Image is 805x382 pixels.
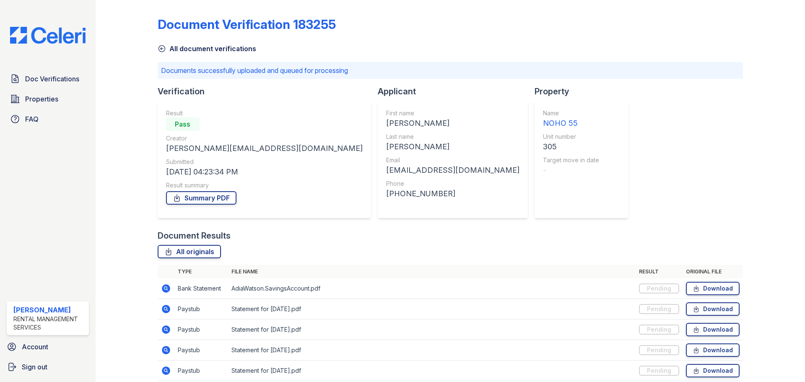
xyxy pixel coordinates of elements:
a: Sign out [3,359,92,375]
a: Account [3,338,92,355]
div: [PERSON_NAME][EMAIL_ADDRESS][DOMAIN_NAME] [166,143,363,154]
div: Phone [386,179,519,188]
div: Pass [166,117,200,131]
div: NOHO 55 [543,117,599,129]
td: Paystub [174,320,228,340]
span: Account [22,342,48,352]
span: Doc Verifications [25,74,79,84]
td: Statement for [DATE].pdf [228,340,636,361]
a: Properties [7,91,89,107]
a: All document verifications [158,44,256,54]
div: Name [543,109,599,117]
td: Statement for [DATE].pdf [228,320,636,340]
th: Result [636,265,683,278]
a: Download [686,343,740,357]
div: Creator [166,134,363,143]
div: Result [166,109,363,117]
a: Download [686,323,740,336]
div: Pending [639,304,679,314]
td: Bank Statement [174,278,228,299]
td: Statement for [DATE].pdf [228,299,636,320]
div: - [543,164,599,176]
a: Doc Verifications [7,70,89,87]
div: [PERSON_NAME] [13,305,86,315]
img: CE_Logo_Blue-a8612792a0a2168367f1c8372b55b34899dd931a85d93a1a3d3e32e68fde9ad4.png [3,27,92,44]
td: Paystub [174,361,228,381]
div: Target move in date [543,156,599,164]
div: Submitted [166,158,363,166]
div: Property [535,86,635,97]
td: AdiaWatson.SavingsAccount.pdf [228,278,636,299]
div: First name [386,109,519,117]
span: Properties [25,94,58,104]
div: Pending [639,325,679,335]
a: Download [686,364,740,377]
div: 305 [543,141,599,153]
a: Download [686,302,740,316]
th: Original file [683,265,743,278]
td: Paystub [174,299,228,320]
div: [PERSON_NAME] [386,117,519,129]
div: [PERSON_NAME] [386,141,519,153]
a: FAQ [7,111,89,127]
div: Document Results [158,230,231,242]
a: Name NOHO 55 [543,109,599,129]
div: Result summary [166,181,363,190]
div: [PHONE_NUMBER] [386,188,519,200]
div: Unit number [543,133,599,141]
a: All originals [158,245,221,258]
div: Verification [158,86,378,97]
div: [EMAIL_ADDRESS][DOMAIN_NAME] [386,164,519,176]
td: Paystub [174,340,228,361]
div: Document Verification 183255 [158,17,336,32]
span: Sign out [22,362,47,372]
th: File name [228,265,636,278]
div: Rental Management Services [13,315,86,332]
div: Last name [386,133,519,141]
div: Pending [639,345,679,355]
div: [DATE] 04:23:34 PM [166,166,363,178]
div: Pending [639,283,679,294]
span: FAQ [25,114,39,124]
div: Email [386,156,519,164]
th: Type [174,265,228,278]
div: Applicant [378,86,535,97]
a: Download [686,282,740,295]
td: Statement for [DATE].pdf [228,361,636,381]
div: Pending [639,366,679,376]
a: Summary PDF [166,191,236,205]
p: Documents successfully uploaded and queued for processing [161,65,740,75]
